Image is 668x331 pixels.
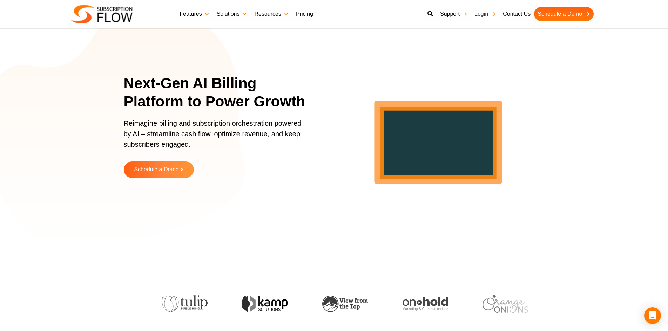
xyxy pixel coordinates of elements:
p: Reimagine billing and subscription orchestration powered by AI – streamline cash flow, optimize r... [124,118,306,157]
a: Features [176,7,213,21]
a: Login [471,7,499,21]
img: view-from-the-top [322,296,367,312]
img: onhold-marketing [402,297,447,311]
img: kamp-solution [242,296,287,312]
a: Schedule a Demo [534,7,593,21]
span: Schedule a Demo [134,167,178,173]
a: Support [437,7,471,21]
a: Pricing [292,7,317,21]
a: Resources [251,7,292,21]
a: Schedule a Demo [124,161,194,178]
a: Solutions [213,7,251,21]
div: Open Intercom Messenger [644,307,661,324]
h1: Next-Gen AI Billing Platform to Power Growth [124,74,315,111]
a: Contact Us [499,7,534,21]
img: tulip-publishing [162,295,207,312]
img: Subscriptionflow [71,5,133,23]
img: orange-onions [482,295,528,313]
